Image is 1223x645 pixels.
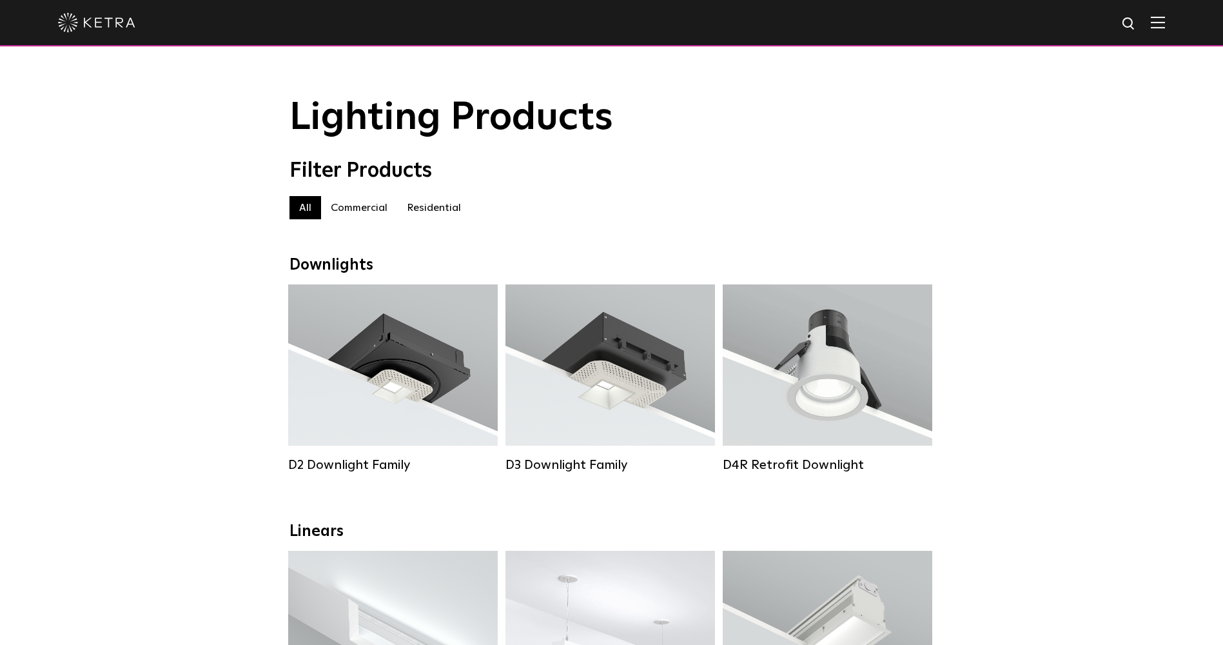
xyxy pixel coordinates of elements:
[58,13,135,32] img: ketra-logo-2019-white
[505,457,715,473] div: D3 Downlight Family
[505,284,715,479] a: D3 Downlight Family Lumen Output:700 / 900 / 1100Colors:White / Black / Silver / Bronze / Paintab...
[289,159,934,183] div: Filter Products
[288,284,498,479] a: D2 Downlight Family Lumen Output:1200Colors:White / Black / Gloss Black / Silver / Bronze / Silve...
[289,522,934,541] div: Linears
[288,457,498,473] div: D2 Downlight Family
[397,196,471,219] label: Residential
[289,99,613,137] span: Lighting Products
[723,457,932,473] div: D4R Retrofit Downlight
[723,284,932,479] a: D4R Retrofit Downlight Lumen Output:800Colors:White / BlackBeam Angles:15° / 25° / 40° / 60°Watta...
[289,256,934,275] div: Downlights
[1121,16,1137,32] img: search icon
[321,196,397,219] label: Commercial
[289,196,321,219] label: All
[1151,16,1165,28] img: Hamburger%20Nav.svg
